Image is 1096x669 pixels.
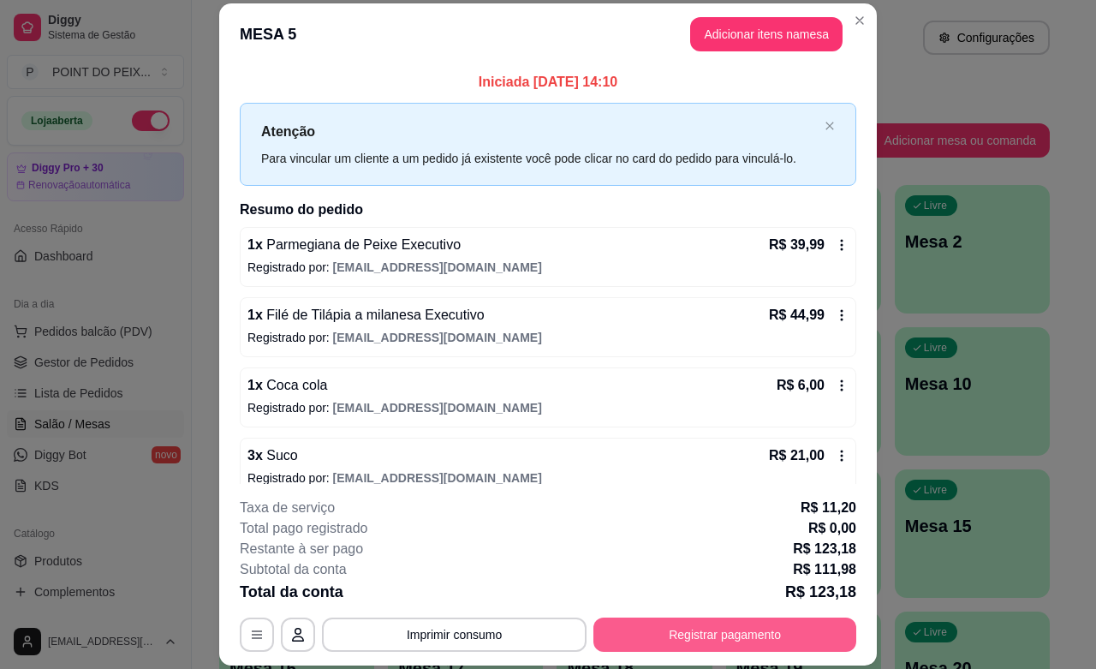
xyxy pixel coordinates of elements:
p: R$ 6,00 [777,375,825,396]
button: Close [846,7,873,34]
span: Filé de Tilápia a milanesa Executivo [263,308,485,322]
h2: Resumo do pedido [240,200,856,220]
button: close [825,121,835,132]
p: R$ 44,99 [769,305,825,326]
p: R$ 21,00 [769,445,825,466]
span: [EMAIL_ADDRESS][DOMAIN_NAME] [333,331,542,344]
span: Parmegiana de Peixe Executivo [263,237,461,252]
p: 1 x [247,305,485,326]
p: Total da conta [240,580,343,604]
span: [EMAIL_ADDRESS][DOMAIN_NAME] [333,260,542,274]
p: Atenção [261,121,818,142]
p: Registrado por: [247,469,849,487]
p: Iniciada [DATE] 14:10 [240,72,856,93]
p: R$ 0,00 [808,518,856,539]
span: [EMAIL_ADDRESS][DOMAIN_NAME] [333,471,542,485]
p: Taxa de serviço [240,498,335,518]
p: 1 x [247,235,461,255]
header: MESA 5 [219,3,877,65]
button: Registrar pagamento [593,618,856,652]
span: Suco [263,448,298,463]
p: Subtotal da conta [240,559,347,580]
p: R$ 39,99 [769,235,825,255]
p: R$ 123,18 [785,580,856,604]
button: Adicionar itens namesa [690,17,843,51]
span: [EMAIL_ADDRESS][DOMAIN_NAME] [333,401,542,415]
p: Total pago registrado [240,518,367,539]
p: R$ 111,98 [793,559,856,580]
p: Registrado por: [247,399,849,416]
button: Imprimir consumo [322,618,587,652]
p: Registrado por: [247,329,849,346]
p: Restante à ser pago [240,539,363,559]
p: R$ 123,18 [793,539,856,559]
span: close [825,121,835,131]
p: 1 x [247,375,327,396]
div: Para vincular um cliente a um pedido já existente você pode clicar no card do pedido para vinculá... [261,149,818,168]
p: Registrado por: [247,259,849,276]
p: R$ 11,20 [801,498,856,518]
span: Coca cola [263,378,328,392]
p: 3 x [247,445,298,466]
